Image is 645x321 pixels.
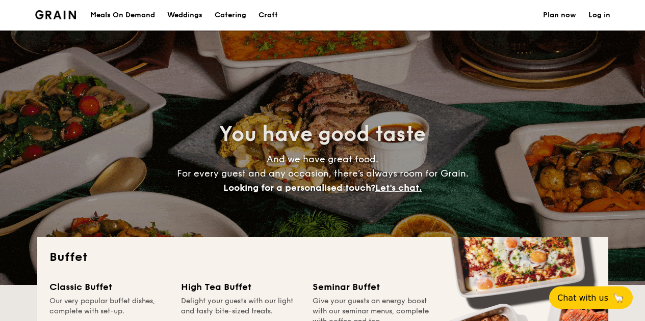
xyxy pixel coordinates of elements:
img: Grain [35,10,76,19]
h2: Buffet [49,249,596,266]
div: High Tea Buffet [181,280,300,294]
span: Chat with us [557,293,608,303]
div: Seminar Buffet [313,280,432,294]
span: Let's chat. [375,182,422,193]
a: Logotype [35,10,76,19]
div: Classic Buffet [49,280,169,294]
span: 🦙 [612,292,625,304]
button: Chat with us🦙 [549,286,633,309]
